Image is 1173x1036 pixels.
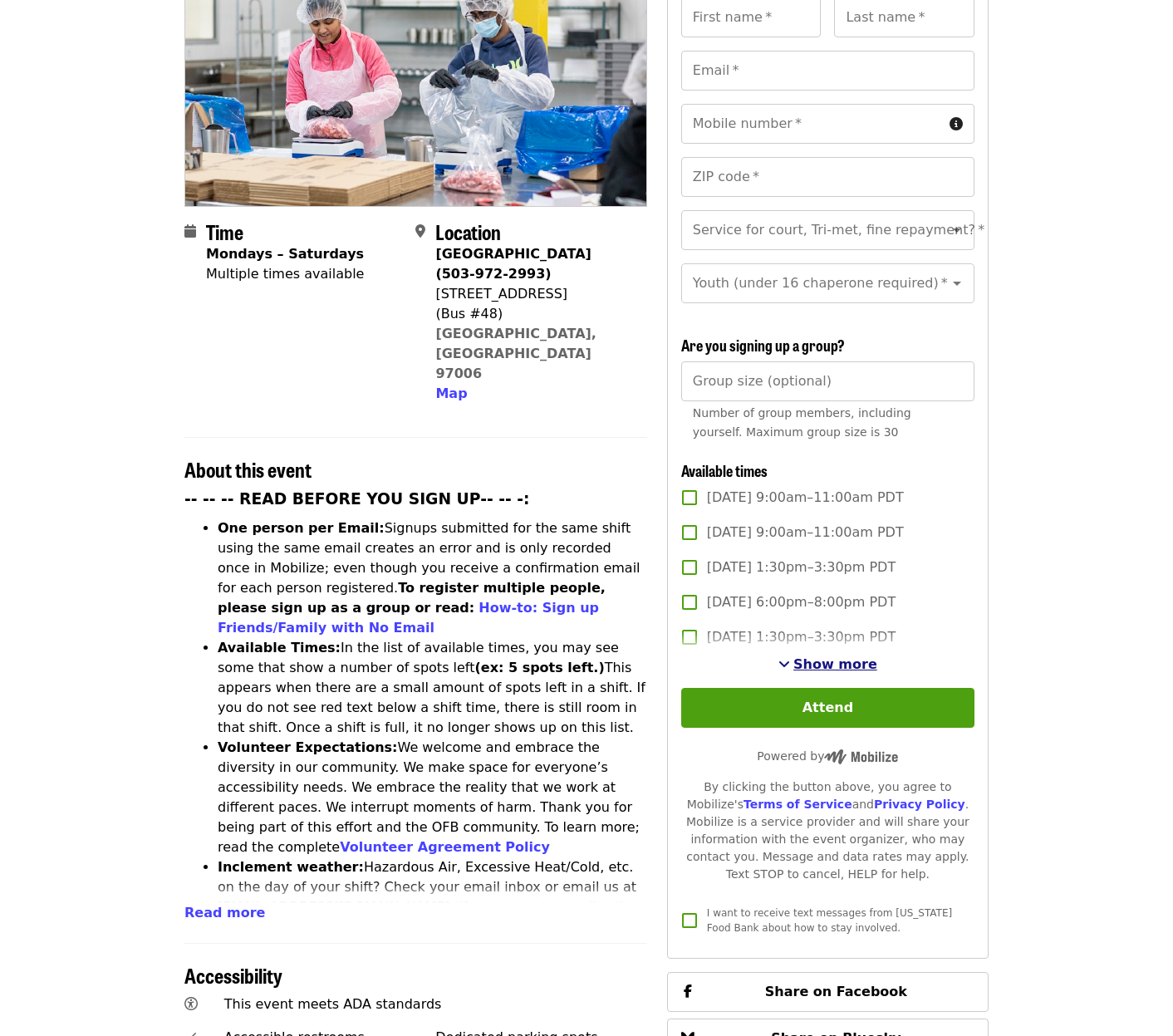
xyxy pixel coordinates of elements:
span: [DATE] 1:30pm–3:30pm PDT [707,627,896,647]
button: Attend [681,688,974,728]
span: Map [435,385,467,401]
button: Share on Facebook [667,972,989,1012]
span: Available times [681,459,768,481]
a: Privacy Policy [874,798,965,811]
a: Volunteer Agreement Policy [340,839,550,855]
button: See more timeslots [778,655,877,675]
span: Show more [793,656,877,672]
button: Read more [184,903,265,923]
strong: To register multiple people, please sign up as a group or read: [218,580,606,616]
strong: Volunteer Expectations: [218,739,398,755]
strong: (ex: 5 spots left.) [474,660,604,675]
i: universal-access icon [184,996,198,1012]
span: [DATE] 9:00am–11:00am PDT [707,523,904,543]
div: Multiple times available [206,264,364,284]
span: This event meets ADA standards [224,996,442,1012]
strong: -- -- -- READ BEFORE YOU SIGN UP-- -- -: [184,490,530,508]
button: Open [945,272,969,295]
span: Share on Facebook [765,984,907,999]
button: Map [435,384,467,404]
span: Powered by [757,749,898,763]
a: Terms of Service [744,798,852,811]
button: Open [945,218,969,242]
strong: Mondays – Saturdays [206,246,364,262]
span: Time [206,217,243,246]
span: Accessibility [184,960,282,989]
input: ZIP code [681,157,974,197]
span: Are you signing up a group? [681,334,845,356]
div: By clicking the button above, you agree to Mobilize's and . Mobilize is a service provider and wi... [681,778,974,883]
span: Read more [184,905,265,921]
strong: [GEOGRAPHIC_DATA] (503-972-2993) [435,246,591,282]
a: How-to: Sign up Friends/Family with No Email [218,600,599,636]
li: Hazardous Air, Excessive Heat/Cold, etc. on the day of your shift? Check your email inbox or emai... [218,857,647,957]
i: circle-info icon [950,116,963,132]
div: (Bus #48) [435,304,633,324]
li: We welcome and embrace the diversity in our community. We make space for everyone’s accessibility... [218,738,647,857]
span: [DATE] 9:00am–11:00am PDT [707,488,904,508]
input: [object Object] [681,361,974,401]
i: map-marker-alt icon [415,223,425,239]
span: Number of group members, including yourself. Maximum group size is 30 [693,406,911,439]
span: [DATE] 1:30pm–3:30pm PDT [707,557,896,577]
span: About this event [184,454,312,484]
input: Email [681,51,974,91]
input: Mobile number [681,104,943,144]
img: Powered by Mobilize [824,749,898,764]
span: [DATE] 6:00pm–8:00pm PDT [707,592,896,612]
a: [GEOGRAPHIC_DATA], [GEOGRAPHIC_DATA] 97006 [435,326,596,381]
strong: Available Times: [218,640,341,655]
span: Location [435,217,501,246]
li: Signups submitted for the same shift using the same email creates an error and is only recorded o... [218,518,647,638]
i: calendar icon [184,223,196,239]
div: [STREET_ADDRESS] [435,284,633,304]
span: I want to receive text messages from [US_STATE] Food Bank about how to stay involved. [707,907,952,934]
li: In the list of available times, you may see some that show a number of spots left This appears wh... [218,638,647,738]
strong: One person per Email: [218,520,385,536]
strong: Inclement weather: [218,859,364,875]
